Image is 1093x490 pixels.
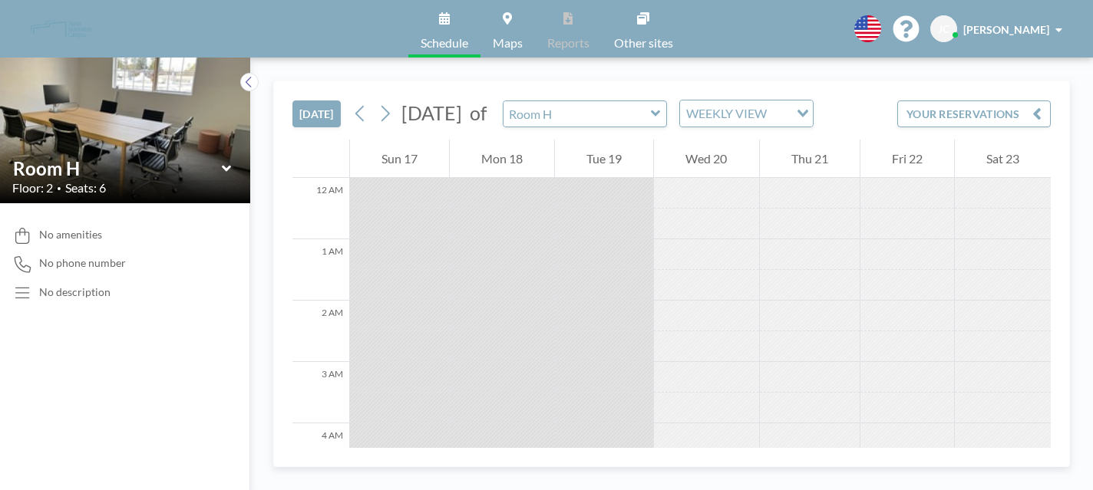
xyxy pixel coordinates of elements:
div: 3 AM [292,362,349,423]
span: • [57,183,61,193]
div: 4 AM [292,423,349,485]
span: JC [938,22,949,36]
button: [DATE] [292,100,341,127]
button: YOUR RESERVATIONS [897,100,1051,127]
input: Search for option [771,104,788,123]
span: WEEKLY VIEW [683,104,770,123]
input: Room H [13,157,222,179]
div: Sun 17 [350,140,449,178]
span: [PERSON_NAME] [963,23,1049,36]
div: No description [39,285,111,299]
div: 12 AM [292,178,349,239]
div: Fri 22 [860,140,954,178]
span: Reports [547,37,589,49]
span: Floor: 2 [12,180,53,196]
span: No phone number [39,256,126,270]
span: of [470,101,487,125]
span: Maps [493,37,523,49]
div: 2 AM [292,301,349,362]
div: Mon 18 [450,140,554,178]
div: Wed 20 [654,140,758,178]
span: Other sites [614,37,673,49]
span: No amenities [39,228,102,242]
div: 1 AM [292,239,349,301]
span: Schedule [421,37,468,49]
input: Room H [504,101,651,127]
div: Thu 21 [760,140,860,178]
div: Tue 19 [555,140,653,178]
span: Seats: 6 [65,180,106,196]
div: Search for option [680,100,813,127]
img: organization-logo [25,14,98,44]
span: [DATE] [401,101,462,124]
div: Sat 23 [955,140,1051,178]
